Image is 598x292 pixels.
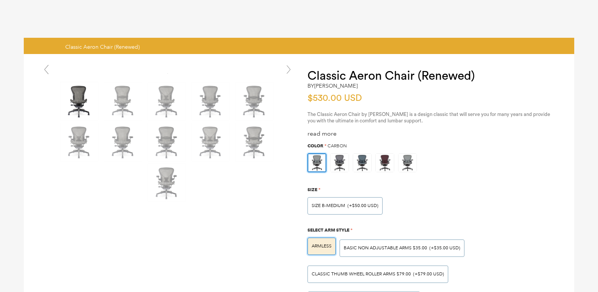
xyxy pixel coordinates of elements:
img: Classic Aeron Chair (Renewed) - chairorama [148,164,186,202]
span: (+$79.00 USD) [413,272,444,277]
img: Classic Aeron Chair (Renewed) - chairorama [104,82,142,120]
h1: Classic Aeron Chair (Renewed) [307,69,559,83]
img: https://apo-admin.mageworx.com/front/img/chairorama.myshopify.com/ae6848c9e4cbaa293e2d516f385ec6e... [308,154,326,171]
span: Classic Thumb Wheel Roller Arms $79.00 [312,271,411,277]
span: (+$35.00 USD) [429,246,460,250]
span: $530.00 USD [307,94,362,103]
img: https://apo-admin.mageworx.com/front/img/chairorama.myshopify.com/f520d7dfa44d3d2e85a5fe9a0a95ca9... [331,154,349,172]
img: Classic Aeron Chair (Renewed) - chairorama [60,82,98,120]
span: The Classic Aeron Chair by [PERSON_NAME] is a design classic that will serve you for many years a... [307,112,550,123]
img: Classic Aeron Chair (Renewed) - chairorama [104,123,142,161]
img: https://apo-admin.mageworx.com/front/img/chairorama.myshopify.com/934f279385142bb1386b89575167202... [353,154,371,172]
img: Classic Aeron Chair (Renewed) - chairorama [60,123,98,161]
a: [PERSON_NAME] [314,82,358,89]
span: Size [307,187,317,192]
span: (+$50.00 USD) [347,204,378,208]
img: Classic Aeron Chair (Renewed) - chairorama [148,82,186,120]
img: Classic Aeron Chair (Renewed) - chairorama [148,123,186,161]
img: Classic Aeron Chair (Renewed) - chairorama [235,82,273,120]
span: Select Arm Style [307,227,349,233]
span: Carbon [327,143,347,149]
div: read more [307,130,559,138]
img: Classic Aeron Chair (Renewed) - chairorama [235,123,273,161]
span: ARMLESS [312,243,332,249]
img: Classic Aeron Chair (Renewed) - chairorama [192,82,229,120]
span: Classic Aeron Chair (Renewed) [65,43,140,50]
span: BASIC NON ADJUSTABLE ARMS $35.00 [344,245,427,251]
span: SIZE B-MEDIUM [312,203,345,209]
img: Classic Aeron Chair (Renewed) - chairorama [192,123,229,161]
img: https://apo-admin.mageworx.com/front/img/chairorama.myshopify.com/f0a8248bab2644c909809aada6fe08d... [376,154,394,172]
span: Color [307,143,323,148]
nav: breadcrumbs [65,43,142,50]
h2: by [307,83,358,89]
img: https://apo-admin.mageworx.com/front/img/chairorama.myshopify.com/ae6848c9e4cbaa293e2d516f385ec6e... [398,154,417,172]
